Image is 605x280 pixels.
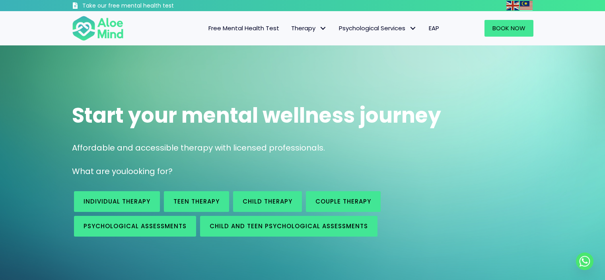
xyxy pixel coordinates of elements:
[173,197,220,206] span: Teen Therapy
[407,23,419,34] span: Psychological Services: submenu
[492,24,525,32] span: Book Now
[520,1,533,10] a: Malay
[126,166,173,177] span: looking for?
[291,24,327,32] span: Therapy
[333,20,423,37] a: Psychological ServicesPsychological Services: submenu
[208,24,279,32] span: Free Mental Health Test
[72,142,533,154] p: Affordable and accessible therapy with licensed professionals.
[520,1,533,10] img: ms
[72,101,441,130] span: Start your mental wellness journey
[202,20,285,37] a: Free Mental Health Test
[72,2,216,11] a: Take our free mental health test
[243,197,292,206] span: Child Therapy
[306,191,381,212] a: Couple therapy
[84,197,150,206] span: Individual therapy
[484,20,533,37] a: Book Now
[74,191,160,212] a: Individual therapy
[84,222,187,230] span: Psychological assessments
[72,15,124,41] img: Aloe mind Logo
[285,20,333,37] a: TherapyTherapy: submenu
[423,20,445,37] a: EAP
[506,1,519,10] img: en
[164,191,229,212] a: Teen Therapy
[233,191,302,212] a: Child Therapy
[74,216,196,237] a: Psychological assessments
[200,216,377,237] a: Child and Teen Psychological assessments
[576,253,593,270] a: Whatsapp
[82,2,216,10] h3: Take our free mental health test
[210,222,368,230] span: Child and Teen Psychological assessments
[506,1,520,10] a: English
[317,23,329,34] span: Therapy: submenu
[315,197,371,206] span: Couple therapy
[339,24,417,32] span: Psychological Services
[429,24,439,32] span: EAP
[72,166,126,177] span: What are you
[134,20,445,37] nav: Menu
